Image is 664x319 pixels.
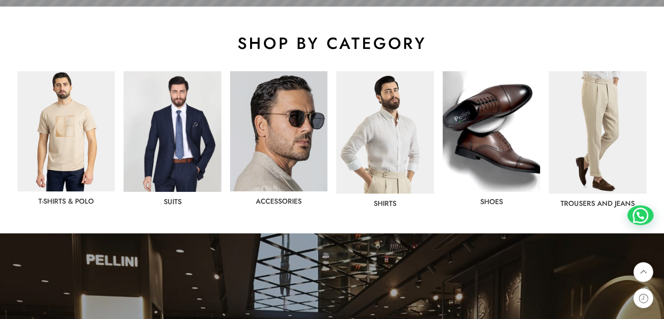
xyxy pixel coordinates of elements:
[561,198,635,208] a: Trousers and jeans
[256,196,302,206] a: Accessories
[374,198,396,208] a: Shirts
[17,33,647,54] h2: shop by category
[38,196,94,206] a: T-Shirts & Polo
[480,197,503,207] a: shoes
[164,197,182,207] a: Suits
